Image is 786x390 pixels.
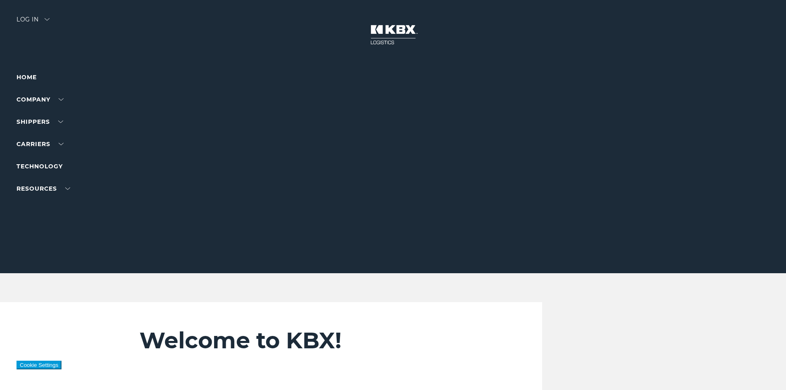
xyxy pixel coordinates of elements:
[17,185,70,192] a: RESOURCES
[139,327,493,354] h2: Welcome to KBX!
[17,17,50,28] div: Log in
[45,18,50,21] img: arrow
[17,140,64,148] a: Carriers
[17,361,61,369] button: Cookie Settings
[17,118,63,125] a: SHIPPERS
[17,73,37,81] a: Home
[17,96,64,103] a: Company
[17,163,63,170] a: Technology
[362,17,424,53] img: kbx logo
